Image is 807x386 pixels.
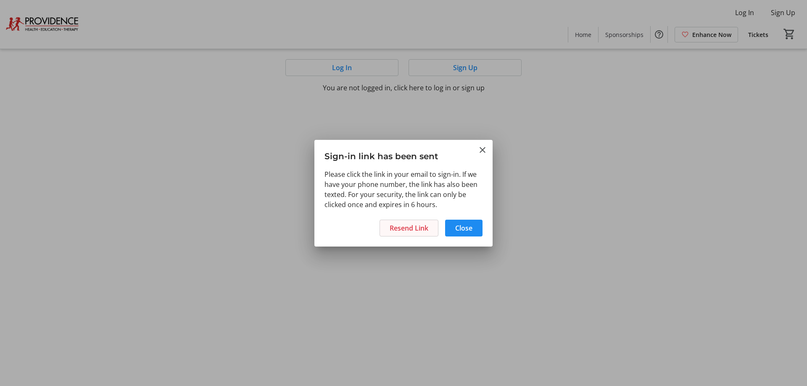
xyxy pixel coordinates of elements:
span: Close [455,223,472,233]
span: Resend Link [390,223,428,233]
div: Please click the link in your email to sign-in. If we have your phone number, the link has also b... [314,169,493,215]
h3: Sign-in link has been sent [314,140,493,169]
button: Resend Link [380,220,438,236]
button: Close [445,220,483,236]
button: Close [477,145,488,155]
